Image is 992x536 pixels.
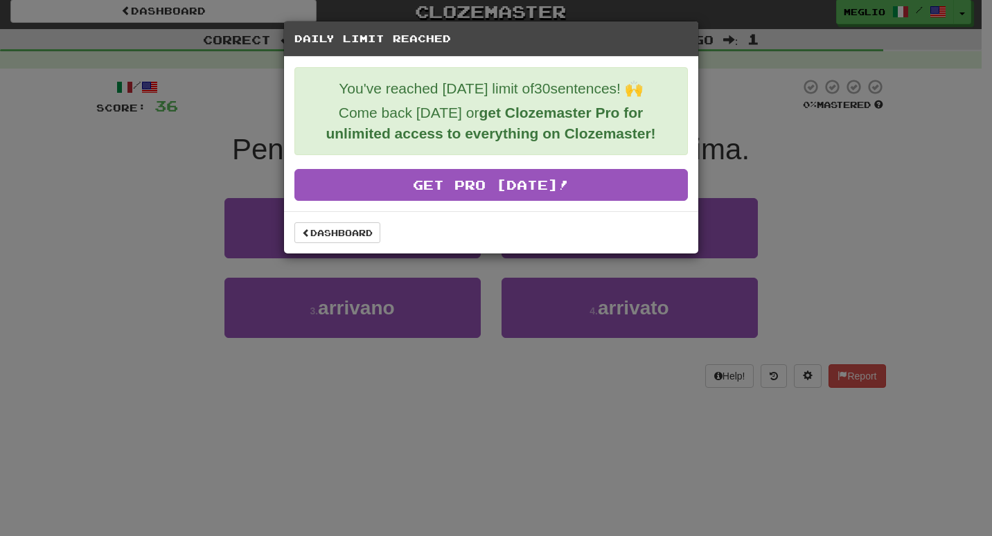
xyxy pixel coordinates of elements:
a: Dashboard [294,222,380,243]
strong: get Clozemaster Pro for unlimited access to everything on Clozemaster! [326,105,655,141]
a: Get Pro [DATE]! [294,169,688,201]
h5: Daily Limit Reached [294,32,688,46]
p: You've reached [DATE] limit of 30 sentences! 🙌 [305,78,677,99]
p: Come back [DATE] or [305,102,677,144]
